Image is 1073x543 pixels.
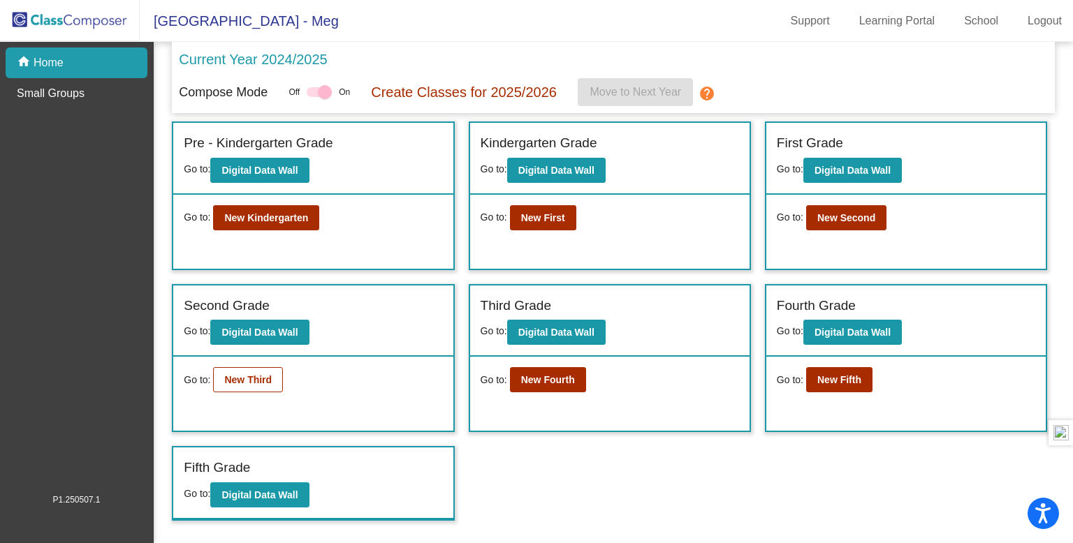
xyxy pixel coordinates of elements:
span: Off [289,86,300,98]
span: Go to: [777,210,803,225]
span: Go to: [184,325,210,336]
span: Go to: [481,325,507,336]
span: Go to: [481,163,507,174]
span: Go to: [184,488,210,499]
span: Go to: [777,373,803,387]
span: Move to Next Year [590,86,681,98]
span: Go to: [481,373,507,387]
label: Kindergarten Grade [481,133,597,154]
p: Current Year 2024/2025 [179,49,327,70]
label: Second Grade [184,296,270,316]
b: Digital Data Wall [221,489,298,500]
button: Digital Data Wall [507,320,606,345]
span: Go to: [184,373,210,387]
button: New Fourth [510,367,586,392]
a: Logout [1016,10,1073,32]
button: Digital Data Wall [210,320,309,345]
span: Go to: [777,325,803,336]
b: Digital Data Wall [518,327,594,338]
b: Digital Data Wall [815,327,891,338]
b: New Second [817,212,875,223]
button: New Kindergarten [213,205,319,230]
button: Digital Data Wall [803,320,902,345]
button: Digital Data Wall [507,158,606,183]
b: Digital Data Wall [221,165,298,176]
button: New First [510,205,576,230]
b: Digital Data Wall [221,327,298,338]
b: New Fourth [521,374,575,385]
p: Home [34,54,64,71]
button: Move to Next Year [578,78,693,106]
label: Fourth Grade [777,296,856,316]
p: Create Classes for 2025/2026 [371,82,557,103]
mat-icon: home [17,54,34,71]
b: Digital Data Wall [518,165,594,176]
b: New Third [224,374,272,385]
button: New Third [213,367,283,392]
span: Go to: [184,210,210,225]
span: On [339,86,350,98]
p: Small Groups [17,85,85,102]
p: Compose Mode [179,83,268,102]
b: Digital Data Wall [815,165,891,176]
span: Go to: [184,163,210,174]
a: School [953,10,1009,32]
a: Support [780,10,841,32]
label: First Grade [777,133,843,154]
button: Digital Data Wall [803,158,902,183]
button: Digital Data Wall [210,482,309,507]
button: Digital Data Wall [210,158,309,183]
b: New Fifth [817,374,861,385]
label: Third Grade [481,296,551,316]
button: New Fifth [806,367,873,392]
label: Pre - Kindergarten Grade [184,133,333,154]
label: Fifth Grade [184,458,250,478]
span: Go to: [481,210,507,225]
span: Go to: [777,163,803,174]
b: New Kindergarten [224,212,308,223]
b: New First [521,212,565,223]
mat-icon: help [699,85,715,102]
a: Learning Portal [848,10,947,32]
button: New Second [806,205,886,230]
span: [GEOGRAPHIC_DATA] - Meg [140,10,339,32]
